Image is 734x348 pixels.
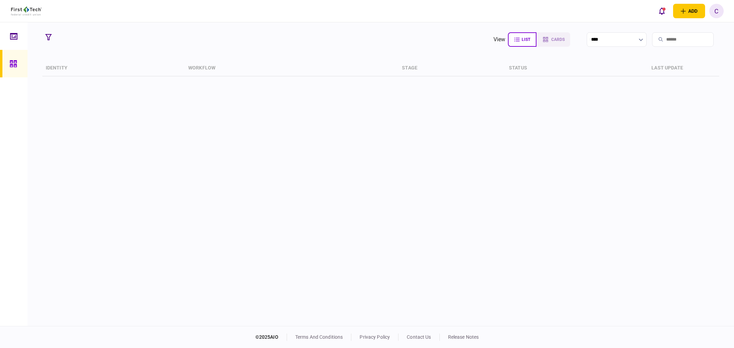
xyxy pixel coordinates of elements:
th: workflow [185,60,398,76]
th: last update [648,60,719,76]
th: identity [42,60,185,76]
button: cards [536,32,570,47]
button: open notifications list [655,4,669,18]
th: stage [398,60,506,76]
a: terms and conditions [295,334,343,340]
th: status [506,60,648,76]
button: list [508,32,536,47]
div: view [493,35,506,44]
button: C [709,4,724,18]
span: cards [551,37,565,42]
span: list [522,37,530,42]
button: open adding identity options [673,4,705,18]
div: © 2025 AIO [255,334,287,341]
a: privacy policy [360,334,390,340]
a: release notes [448,334,479,340]
a: contact us [407,334,431,340]
img: client company logo [11,7,42,15]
